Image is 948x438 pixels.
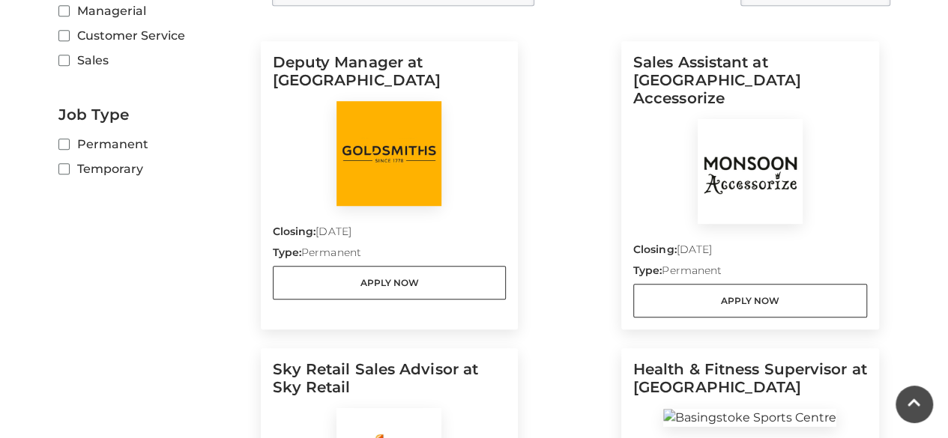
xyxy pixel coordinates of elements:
[273,53,507,101] h5: Deputy Manager at [GEOGRAPHIC_DATA]
[633,284,867,317] a: Apply Now
[633,243,677,256] strong: Closing:
[58,51,250,70] label: Sales
[633,360,867,408] h5: Health & Fitness Supervisor at [GEOGRAPHIC_DATA]
[273,266,507,299] a: Apply Now
[633,242,867,263] p: [DATE]
[58,106,250,124] h2: Job Type
[633,263,867,284] p: Permanent
[633,53,867,119] h5: Sales Assistant at [GEOGRAPHIC_DATA] Accessorize
[273,224,507,245] p: [DATE]
[58,135,250,153] label: Permanent
[58,159,250,178] label: Temporary
[58,1,250,20] label: Managerial
[273,360,507,408] h5: Sky Retail Sales Advisor at Sky Retail
[336,101,441,206] img: Goldsmiths
[273,225,316,238] strong: Closing:
[58,26,250,45] label: Customer Service
[273,246,301,259] strong: Type:
[698,119,803,224] img: Monsoon
[633,264,662,277] strong: Type:
[273,245,507,266] p: Permanent
[663,409,836,427] img: Basingstoke Sports Centre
